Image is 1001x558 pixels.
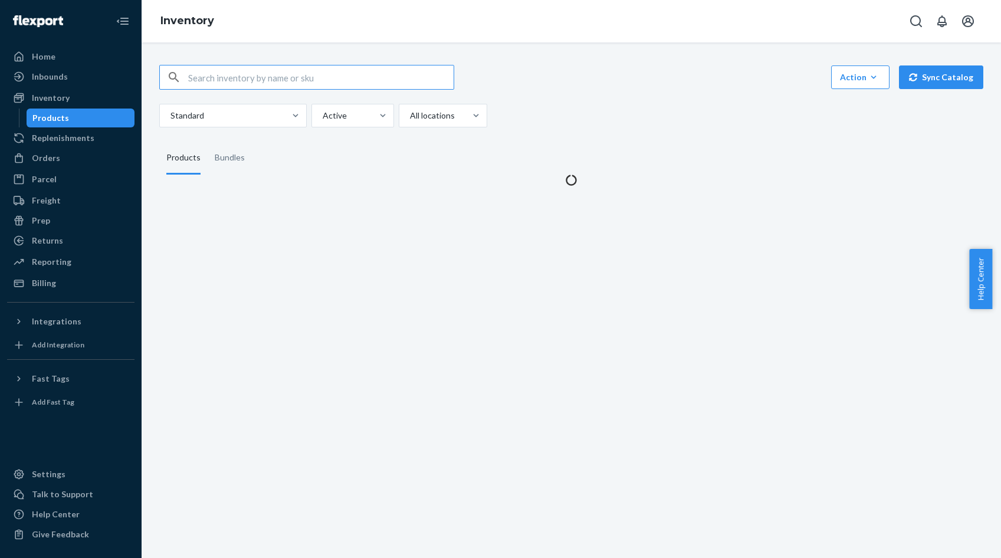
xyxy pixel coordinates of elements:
a: Add Fast Tag [7,393,134,412]
div: Products [166,142,201,175]
button: Give Feedback [7,525,134,544]
div: Inbounds [32,71,68,83]
div: Freight [32,195,61,206]
div: Help Center [32,508,80,520]
div: Prep [32,215,50,227]
button: Action [831,65,890,89]
div: Action [840,71,881,83]
img: Flexport logo [13,15,63,27]
button: Talk to Support [7,485,134,504]
a: Replenishments [7,129,134,147]
a: Inventory [160,14,214,27]
div: Settings [32,468,65,480]
button: Close Navigation [111,9,134,33]
button: Integrations [7,312,134,331]
a: Orders [7,149,134,168]
div: Add Fast Tag [32,397,74,407]
div: Orders [32,152,60,164]
ol: breadcrumbs [151,4,224,38]
button: Help Center [969,249,992,309]
input: Active [321,110,323,122]
a: Prep [7,211,134,230]
a: Help Center [7,505,134,524]
div: Give Feedback [32,529,89,540]
div: Products [32,112,69,124]
div: Add Integration [32,340,84,350]
input: Standard [169,110,170,122]
div: Bundles [215,142,245,175]
a: Returns [7,231,134,250]
div: Parcel [32,173,57,185]
div: Replenishments [32,132,94,144]
div: Returns [32,235,63,247]
button: Open Search Box [904,9,928,33]
input: All locations [409,110,410,122]
a: Freight [7,191,134,210]
div: Reporting [32,256,71,268]
a: Settings [7,465,134,484]
button: Open notifications [930,9,954,33]
a: Reporting [7,252,134,271]
button: Sync Catalog [899,65,983,89]
div: Integrations [32,316,81,327]
a: Home [7,47,134,66]
a: Products [27,109,135,127]
a: Parcel [7,170,134,189]
div: Home [32,51,55,63]
input: Search inventory by name or sku [188,65,454,89]
div: Inventory [32,92,70,104]
a: Add Integration [7,336,134,355]
div: Billing [32,277,56,289]
button: Open account menu [956,9,980,33]
div: Talk to Support [32,488,93,500]
a: Inventory [7,88,134,107]
button: Fast Tags [7,369,134,388]
a: Billing [7,274,134,293]
a: Inbounds [7,67,134,86]
div: Fast Tags [32,373,70,385]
